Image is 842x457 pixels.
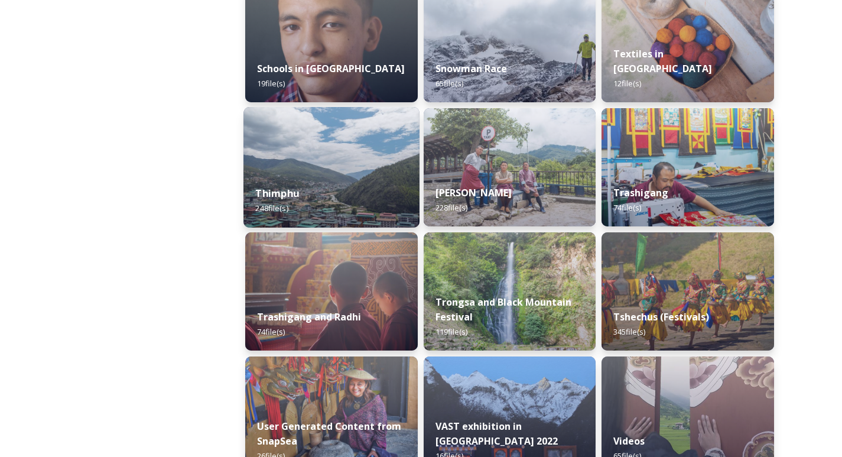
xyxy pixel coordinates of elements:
span: 248 file(s) [255,203,288,213]
strong: Tshechus (Festivals) [613,310,709,323]
img: Trashigang%2520and%2520Rangjung%2520060723%2520by%2520Amp%2520Sripimanwat-32.jpg [245,232,418,351]
strong: Textiles in [GEOGRAPHIC_DATA] [613,47,712,75]
img: Dechenphu%2520Festival14.jpg [602,232,774,351]
span: 74 file(s) [257,326,285,337]
strong: User Generated Content from SnapSea [257,420,401,448]
strong: VAST exhibition in [GEOGRAPHIC_DATA] 2022 [435,420,558,448]
strong: Trongsa and Black Mountain Festival [435,296,571,323]
span: 119 file(s) [435,326,467,337]
img: 2022-10-01%252018.12.56.jpg [424,232,596,351]
span: 345 file(s) [613,326,645,337]
strong: Trashigang [613,186,668,199]
strong: Videos [613,435,645,448]
span: 228 file(s) [435,202,467,213]
img: Thimphu%2520190723%2520by%2520Amp%2520Sripimanwat-43.jpg [243,107,420,228]
strong: Schools in [GEOGRAPHIC_DATA] [257,62,405,75]
img: Trashigang%2520and%2520Rangjung%2520060723%2520by%2520Amp%2520Sripimanwat-66.jpg [602,108,774,226]
strong: Trashigang and Radhi [257,310,361,323]
img: Trashi%2520Yangtse%2520090723%2520by%2520Amp%2520Sripimanwat-187.jpg [424,108,596,226]
span: 65 file(s) [435,78,463,89]
span: 12 file(s) [613,78,641,89]
strong: Thimphu [255,187,298,200]
span: 19 file(s) [257,78,285,89]
strong: [PERSON_NAME] [435,186,512,199]
span: 74 file(s) [613,202,641,213]
strong: Snowman Race [435,62,507,75]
